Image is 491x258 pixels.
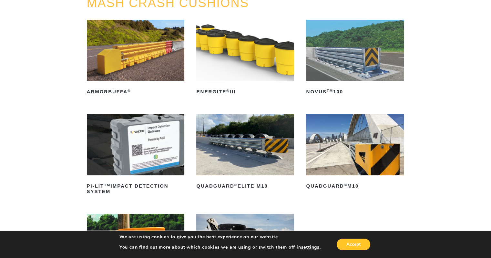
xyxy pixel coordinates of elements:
[306,114,404,191] a: QuadGuard®M10
[234,183,238,187] sup: ®
[119,244,321,250] p: You can find out more about which cookies we are using or switch them off in .
[87,181,185,197] h2: PI-LIT Impact Detection System
[306,20,404,97] a: NOVUSTM100
[87,20,185,97] a: ArmorBuffa®
[344,183,347,187] sup: ®
[196,20,294,97] a: ENERGITE®III
[306,181,404,191] h2: QuadGuard M10
[128,89,131,93] sup: ®
[301,244,319,250] button: settings
[196,87,294,97] h2: ENERGITE III
[337,239,370,250] button: Accept
[226,89,230,93] sup: ®
[104,183,110,187] sup: TM
[196,181,294,191] h2: QuadGuard Elite M10
[306,87,404,97] h2: NOVUS 100
[119,234,321,240] p: We are using cookies to give you the best experience on our website.
[87,87,185,97] h2: ArmorBuffa
[327,89,333,93] sup: TM
[196,114,294,191] a: QuadGuard®Elite M10
[87,114,185,196] a: PI-LITTMImpact Detection System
